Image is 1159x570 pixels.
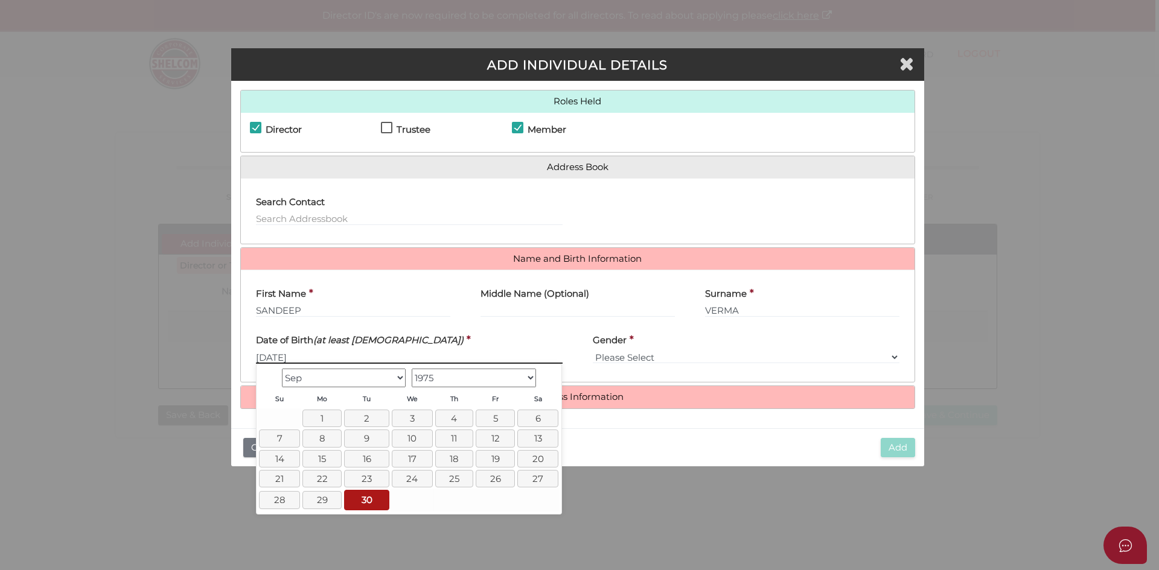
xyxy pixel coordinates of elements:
span: Saturday [534,395,542,403]
h4: Date of Birth [256,335,464,346]
a: 16 [344,450,389,467]
h4: Gender [593,335,627,346]
a: 1 [302,410,342,427]
a: 15 [302,450,342,467]
span: Tuesday [363,395,371,403]
h4: First Name [256,289,306,299]
a: 11 [435,429,473,447]
a: 6 [517,410,558,427]
span: Friday [492,395,499,403]
a: 29 [302,491,342,508]
h4: Search Contact [256,197,325,207]
a: 19 [476,450,515,467]
a: 9 [344,429,389,447]
span: Monday [317,395,327,403]
input: dd/mm/yyyy [256,350,563,364]
a: 5 [476,410,515,427]
a: 26 [476,470,515,487]
a: 3 [392,410,433,427]
a: 14 [259,450,300,467]
a: 8 [302,429,342,447]
a: 20 [517,450,558,467]
a: 25 [435,470,473,487]
a: 28 [259,491,300,508]
h4: Middle Name (Optional) [481,289,589,299]
a: Address Information [250,392,905,402]
a: 18 [435,450,473,467]
button: Open asap [1103,527,1147,564]
a: 2 [344,410,389,427]
a: 30 [344,490,389,510]
a: 10 [392,429,433,447]
i: (at least [DEMOGRAPHIC_DATA]) [313,334,464,346]
a: 4 [435,410,473,427]
a: 22 [302,470,342,487]
a: 7 [259,429,300,447]
a: Next [539,367,558,386]
a: 13 [517,429,558,447]
input: Search Addressbook [256,212,563,226]
a: 17 [392,450,433,467]
span: Sunday [275,395,284,403]
a: 23 [344,470,389,487]
span: Wednesday [407,395,418,403]
h4: Surname [705,289,747,299]
a: 27 [517,470,558,487]
a: 24 [392,470,433,487]
a: 21 [259,470,300,487]
a: Prev [259,367,278,386]
span: Thursday [450,395,458,403]
a: Name and Birth Information [250,254,905,264]
a: 12 [476,429,515,447]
